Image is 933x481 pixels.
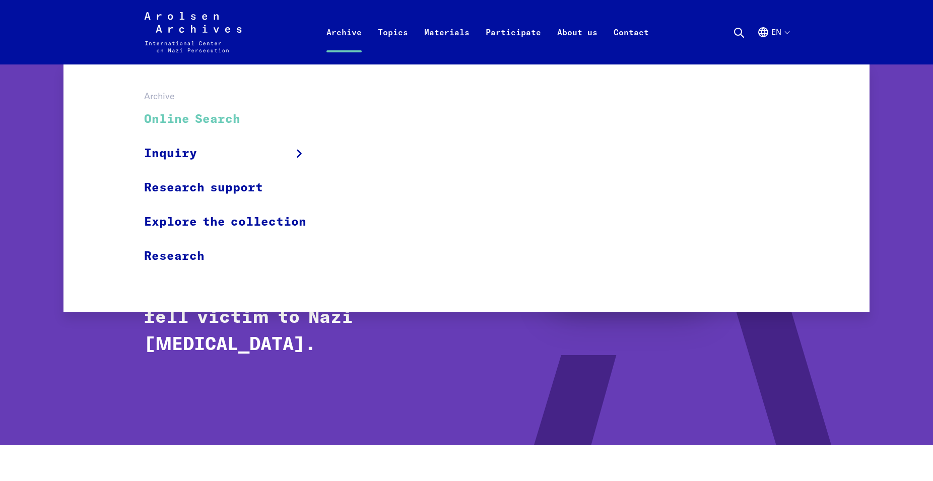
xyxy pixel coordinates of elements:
[606,24,657,64] a: Contact
[144,103,319,136] a: Online Search
[144,171,319,205] a: Research support
[549,24,606,64] a: About us
[370,24,416,64] a: Topics
[318,12,657,52] nav: Primary
[144,239,319,273] a: Research
[144,205,319,239] a: Explore the collection
[757,26,789,62] button: English, language selection
[144,103,319,273] ul: Archive
[478,24,549,64] a: Participate
[416,24,478,64] a: Materials
[144,145,197,163] span: Inquiry
[144,136,319,171] a: Inquiry
[318,24,370,64] a: Archive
